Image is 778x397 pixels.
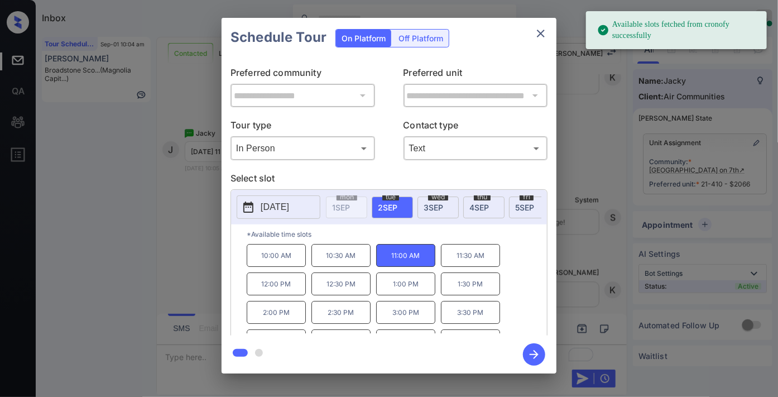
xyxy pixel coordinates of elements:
[404,66,548,84] p: Preferred unit
[378,203,397,212] span: 2 SEP
[417,197,459,218] div: date-select
[311,329,371,352] p: 4:30 PM
[237,195,320,219] button: [DATE]
[382,194,399,200] span: tue
[230,171,548,189] p: Select slot
[311,301,371,324] p: 2:30 PM
[376,244,435,267] p: 11:00 AM
[230,118,375,136] p: Tour type
[516,340,552,369] button: btn-next
[311,272,371,295] p: 12:30 PM
[424,203,443,212] span: 3 SEP
[376,329,435,352] p: 5:00 PM
[372,197,413,218] div: date-select
[509,197,550,218] div: date-select
[230,66,375,84] p: Preferred community
[441,301,500,324] p: 3:30 PM
[428,194,448,200] span: wed
[441,244,500,267] p: 11:30 AM
[463,197,505,218] div: date-select
[441,329,500,352] p: 5:30 PM
[376,272,435,295] p: 1:00 PM
[247,329,306,352] p: 4:00 PM
[247,301,306,324] p: 2:00 PM
[597,15,758,46] div: Available slots fetched from cronofy successfully
[376,301,435,324] p: 3:00 PM
[222,18,335,57] h2: Schedule Tour
[393,30,449,47] div: Off Platform
[247,244,306,267] p: 10:00 AM
[469,203,489,212] span: 4 SEP
[261,200,289,214] p: [DATE]
[406,139,545,157] div: Text
[404,118,548,136] p: Contact type
[441,272,500,295] p: 1:30 PM
[233,139,372,157] div: In Person
[336,30,391,47] div: On Platform
[530,22,552,45] button: close
[247,272,306,295] p: 12:00 PM
[474,194,491,200] span: thu
[247,224,547,244] p: *Available time slots
[515,203,534,212] span: 5 SEP
[311,244,371,267] p: 10:30 AM
[520,194,534,200] span: fri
